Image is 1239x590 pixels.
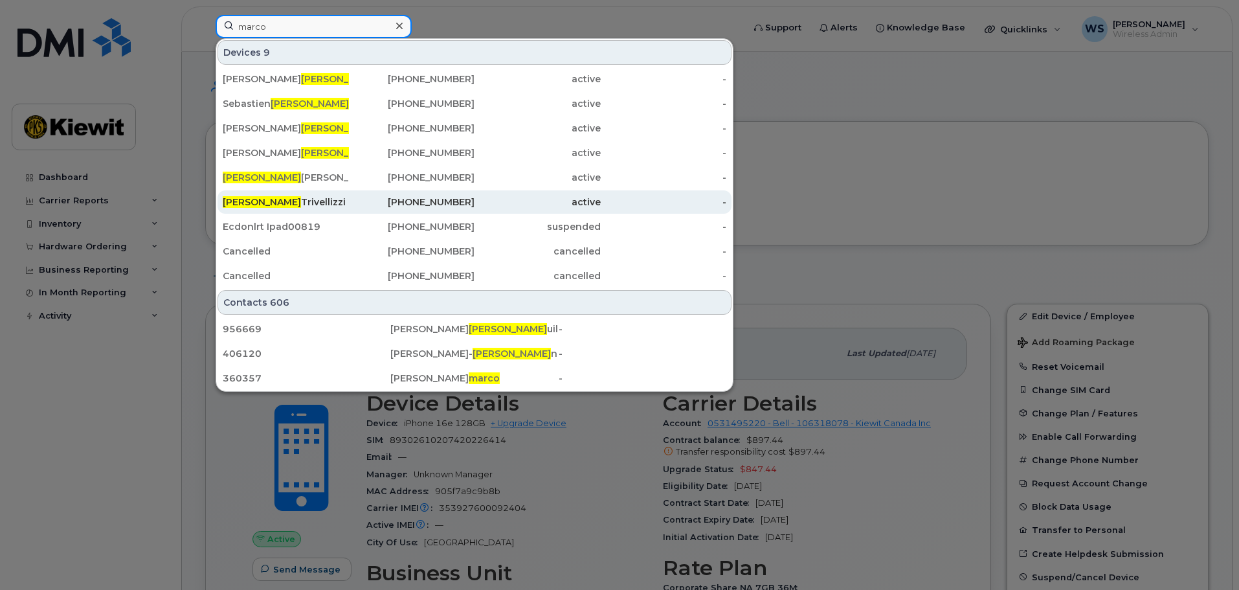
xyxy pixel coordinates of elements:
[474,73,601,85] div: active
[223,323,390,335] div: 956669
[349,196,475,209] div: [PHONE_NUMBER]
[473,348,551,359] span: [PERSON_NAME]
[469,372,500,384] span: marco
[469,323,547,335] span: [PERSON_NAME]
[349,97,475,110] div: [PHONE_NUMBER]
[223,171,349,184] div: [PERSON_NAME]
[270,296,289,309] span: 606
[271,98,349,109] span: [PERSON_NAME]
[223,372,390,385] div: 360357
[301,73,379,85] span: [PERSON_NAME]
[223,269,349,282] div: Cancelled
[223,245,349,258] div: Cancelled
[349,171,475,184] div: [PHONE_NUMBER]
[218,141,731,165] a: [PERSON_NAME][PERSON_NAME][PHONE_NUMBER]active-
[601,269,727,282] div: -
[349,269,475,282] div: [PHONE_NUMBER]
[390,372,558,385] div: [PERSON_NAME]
[474,146,601,159] div: active
[301,122,379,134] span: [PERSON_NAME]
[1183,534,1229,580] iframe: Messenger Launcher
[559,323,726,335] div: -
[223,146,349,159] div: [PERSON_NAME]
[349,146,475,159] div: [PHONE_NUMBER]
[218,67,731,91] a: [PERSON_NAME][PERSON_NAME][PHONE_NUMBER]active-
[223,196,301,208] span: [PERSON_NAME]
[349,122,475,135] div: [PHONE_NUMBER]
[390,323,558,335] div: [PERSON_NAME] uiller
[223,122,349,135] div: [PERSON_NAME] tte
[390,347,558,360] div: [PERSON_NAME]- n
[223,220,349,233] div: Ecdonlrt Ipad00819
[218,342,731,365] a: 406120[PERSON_NAME]-[PERSON_NAME]n-
[601,97,727,110] div: -
[474,122,601,135] div: active
[218,290,731,315] div: Contacts
[349,73,475,85] div: [PHONE_NUMBER]
[218,40,731,65] div: Devices
[218,317,731,341] a: 956669[PERSON_NAME][PERSON_NAME]uiller-
[263,46,270,59] span: 9
[601,122,727,135] div: -
[559,347,726,360] div: -
[601,171,727,184] div: -
[223,97,349,110] div: Sebastien ux
[559,372,726,385] div: -
[474,171,601,184] div: active
[301,147,379,159] span: [PERSON_NAME]
[601,245,727,258] div: -
[218,215,731,238] a: Ecdonlrt Ipad00819[PHONE_NUMBER]suspended-
[223,73,349,85] div: [PERSON_NAME]
[601,146,727,159] div: -
[218,240,731,263] a: Cancelled[PHONE_NUMBER]cancelled-
[218,117,731,140] a: [PERSON_NAME][PERSON_NAME]tte[PHONE_NUMBER]active-
[218,92,731,115] a: Sebastien[PERSON_NAME]ux[PHONE_NUMBER]active-
[601,73,727,85] div: -
[601,196,727,209] div: -
[601,220,727,233] div: -
[474,97,601,110] div: active
[349,245,475,258] div: [PHONE_NUMBER]
[218,166,731,189] a: [PERSON_NAME][PERSON_NAME][PHONE_NUMBER]active-
[223,347,390,360] div: 406120
[474,196,601,209] div: active
[218,264,731,288] a: Cancelled[PHONE_NUMBER]cancelled-
[218,190,731,214] a: [PERSON_NAME]Trivellizzi[PHONE_NUMBER]active-
[223,172,301,183] span: [PERSON_NAME]
[474,269,601,282] div: cancelled
[218,367,731,390] a: 360357[PERSON_NAME]marco-
[349,220,475,233] div: [PHONE_NUMBER]
[474,245,601,258] div: cancelled
[223,196,349,209] div: Trivellizzi
[474,220,601,233] div: suspended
